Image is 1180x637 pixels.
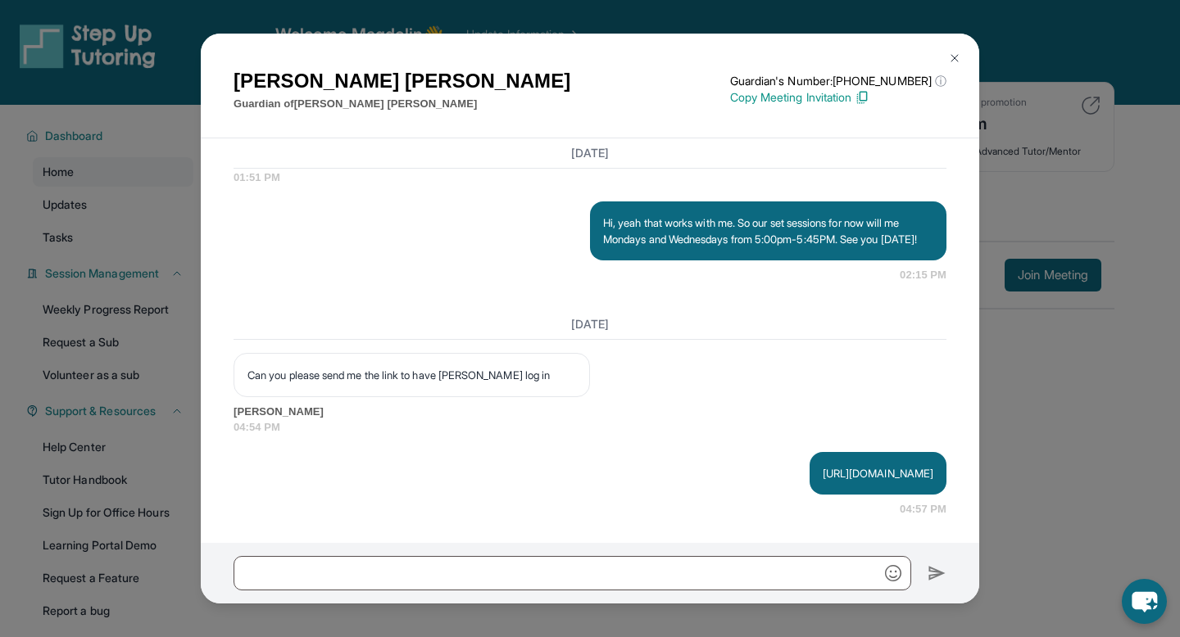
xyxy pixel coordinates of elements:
h3: [DATE] [234,145,946,161]
p: Can you please send me the link to have [PERSON_NAME] log in [247,367,576,383]
p: [URL][DOMAIN_NAME] [823,465,933,481]
img: Close Icon [948,52,961,65]
span: 04:54 PM [234,419,946,436]
span: [PERSON_NAME] [234,404,946,420]
h3: [DATE] [234,316,946,332]
p: Hi, yeah that works with me. So our set sessions for now will me Mondays and Wednesdays from 5:00... [603,215,933,247]
img: Send icon [928,563,946,583]
span: 01:51 PM [234,169,946,186]
p: Guardian's Number: [PHONE_NUMBER] [730,73,946,89]
span: 02:15 PM [900,267,946,283]
span: 04:57 PM [900,501,946,517]
span: ⓘ [935,73,946,89]
p: Guardian of [PERSON_NAME] [PERSON_NAME] [234,96,570,112]
button: chat-button [1122,579,1167,624]
img: Emoji [885,565,901,581]
p: Copy Meeting Invitation [730,89,946,106]
img: Copy Icon [855,90,869,105]
h1: [PERSON_NAME] [PERSON_NAME] [234,66,570,96]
